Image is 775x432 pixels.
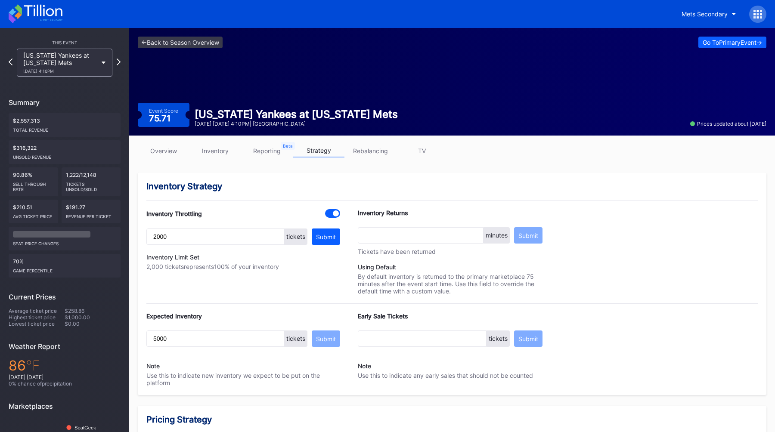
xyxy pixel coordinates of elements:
[9,374,121,380] div: [DATE] [DATE]
[146,263,340,270] div: 2,000 tickets represents 100 % of your inventory
[146,362,340,370] div: Note
[195,120,398,127] div: [DATE] [DATE] 4:10PM | [GEOGRAPHIC_DATA]
[149,108,178,114] div: Event Score
[146,414,758,425] div: Pricing Strategy
[344,144,396,157] a: rebalancing
[23,52,97,74] div: [US_STATE] Yankees at [US_STATE] Mets
[65,321,121,327] div: $0.00
[703,39,762,46] div: Go To Primary Event ->
[13,124,116,133] div: Total Revenue
[146,351,340,386] div: Use this to indicate new inventory we expect to be put on the platform
[146,181,758,191] div: Inventory Strategy
[518,335,538,343] div: Submit
[690,120,766,127] div: Prices updated about [DATE]
[13,151,116,160] div: Unsold Revenue
[358,362,542,370] div: Note
[26,357,40,374] span: ℉
[9,308,65,314] div: Average ticket price
[62,200,121,223] div: $191.27
[682,10,728,18] div: Mets Secondary
[9,402,121,410] div: Marketplaces
[284,228,307,245] div: tickets
[65,314,121,321] div: $1,000.00
[358,248,542,255] div: Tickets have been returned
[13,178,54,192] div: Sell Through Rate
[312,228,340,245] button: Submit
[396,144,448,157] a: TV
[138,144,189,157] a: overview
[74,425,96,430] text: SeatGeek
[518,232,538,239] div: Submit
[9,200,58,223] div: $210.51
[9,113,121,137] div: $2,557,313
[9,167,58,196] div: 90.86%
[9,98,121,107] div: Summary
[9,293,121,301] div: Current Prices
[514,227,542,244] button: Submit
[13,238,116,246] div: seat price changes
[9,380,121,387] div: 0 % chance of precipitation
[284,330,307,347] div: tickets
[514,330,542,347] button: Submit
[9,342,121,351] div: Weather Report
[358,263,542,271] div: Using Default
[66,210,117,219] div: Revenue per ticket
[62,167,121,196] div: 1,222/12,148
[312,330,340,347] button: Submit
[195,108,398,120] div: [US_STATE] Yankees at [US_STATE] Mets
[9,40,121,45] div: This Event
[487,330,510,347] div: tickets
[9,314,65,321] div: Highest ticket price
[13,210,54,219] div: Avg ticket price
[484,227,510,244] div: minutes
[9,357,121,374] div: 86
[189,144,241,157] a: inventory
[675,6,743,22] button: Mets Secondary
[316,335,336,343] div: Submit
[146,253,340,261] div: Inventory Limit Set
[9,254,121,278] div: 70%
[293,144,344,157] a: strategy
[23,68,97,74] div: [DATE] 4:10PM
[66,178,117,192] div: Tickets Unsold/Sold
[65,308,121,314] div: $258.86
[241,144,293,157] a: reporting
[146,312,340,320] div: Expected Inventory
[9,321,65,327] div: Lowest ticket price
[358,351,542,379] div: Use this to indicate any early sales that should not be counted
[358,209,542,216] div: Inventory Returns
[358,263,542,295] div: By default inventory is returned to the primary marketplace 75 minutes after the event start time...
[13,265,116,273] div: Game percentile
[358,312,542,320] div: Early Sale Tickets
[9,140,121,164] div: $316,322
[698,37,766,48] button: Go ToPrimaryEvent->
[316,233,336,241] div: Submit
[138,37,223,48] a: <-Back to Season Overview
[149,114,173,123] div: 75.71
[146,210,202,217] div: Inventory Throttling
